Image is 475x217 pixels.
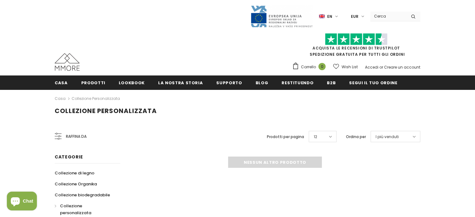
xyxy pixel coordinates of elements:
[5,192,39,212] inbox-online-store-chat: Shopify online store chat
[81,75,105,90] a: Prodotti
[250,13,313,19] a: Javni Razpis
[319,14,325,19] img: i-lang-1.png
[376,134,399,140] span: I più venduti
[55,170,94,176] span: Collezione di legno
[60,203,91,216] span: Collezione personalizzata
[55,80,68,86] span: Casa
[325,33,387,45] img: Fidati di Pilot Stars
[267,134,304,140] label: Prodotti per pagina
[158,80,203,86] span: La nostra storia
[55,75,68,90] a: Casa
[55,178,97,189] a: Collezione Organika
[349,80,397,86] span: Segui il tuo ordine
[55,192,110,198] span: Collezione biodegradabile
[216,75,242,90] a: supporto
[312,45,400,51] a: Acquista le recensioni di TrustPilot
[327,80,336,86] span: B2B
[327,75,336,90] a: B2B
[349,75,397,90] a: Segui il tuo ordine
[55,95,66,102] a: Casa
[351,13,358,20] span: EUR
[250,5,313,28] img: Javni Razpis
[55,189,110,200] a: Collezione biodegradabile
[318,63,326,70] span: 0
[256,75,268,90] a: Blog
[55,106,157,115] span: Collezione personalizzata
[301,64,316,70] span: Carrello
[55,154,83,160] span: Categorie
[55,181,97,187] span: Collezione Organika
[370,12,406,21] input: Search Site
[72,96,120,101] a: Collezione personalizzata
[158,75,203,90] a: La nostra storia
[55,53,80,71] img: Casi MMORE
[256,80,268,86] span: Blog
[55,168,94,178] a: Collezione di legno
[292,36,420,57] span: SPEDIZIONE GRATUITA PER TUTTI GLI ORDINI
[314,134,317,140] span: 12
[384,65,420,70] a: Creare un account
[119,75,145,90] a: Lookbook
[333,61,358,72] a: Wish List
[365,65,378,70] a: Accedi
[66,133,87,140] span: Raffina da
[119,80,145,86] span: Lookbook
[379,65,383,70] span: or
[282,80,313,86] span: Restituendo
[81,80,105,86] span: Prodotti
[216,80,242,86] span: supporto
[282,75,313,90] a: Restituendo
[342,64,358,70] span: Wish List
[346,134,366,140] label: Ordina per
[292,62,329,72] a: Carrello 0
[327,13,332,20] span: en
